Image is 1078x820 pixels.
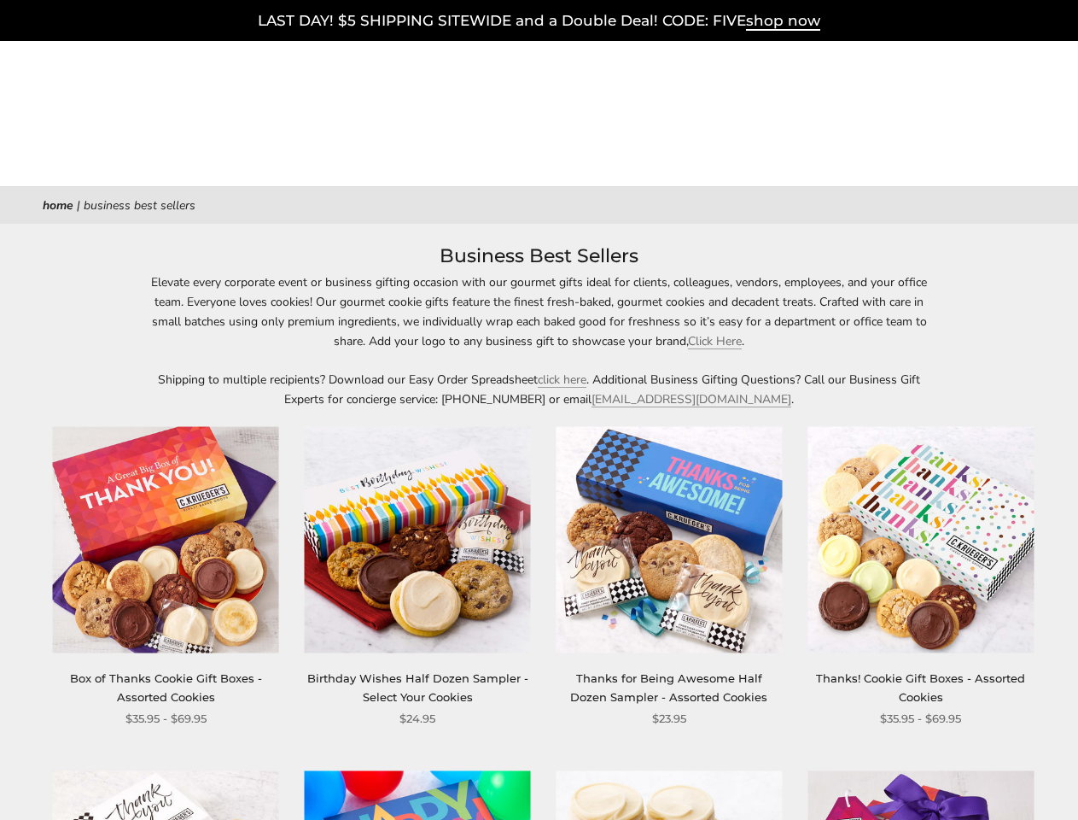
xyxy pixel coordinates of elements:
[880,710,961,728] span: $35.95 - $69.95
[556,426,782,653] img: Thanks for Being Awesome Half Dozen Sampler - Assorted Cookies
[258,12,820,31] a: LAST DAY! $5 SHIPPING SITEWIDE and a Double Deal! CODE: FIVEshop now
[147,370,932,409] p: Shipping to multiple recipients? Download our Easy Order Spreadsheet . Additional Business Giftin...
[746,12,820,31] span: shop now
[125,710,207,728] span: $35.95 - $69.95
[70,671,262,703] a: Box of Thanks Cookie Gift Boxes - Assorted Cookies
[84,197,195,214] span: Business Best Sellers
[68,241,1010,272] h1: Business Best Sellers
[688,333,742,349] a: Click Here
[77,197,80,214] span: |
[591,391,791,407] a: [EMAIL_ADDRESS][DOMAIN_NAME]
[43,196,1035,215] nav: breadcrumbs
[53,426,279,653] img: Box of Thanks Cookie Gift Boxes - Assorted Cookies
[305,426,531,653] img: Birthday Wishes Half Dozen Sampler - Select Your Cookies
[43,197,73,214] a: Home
[538,372,586,388] a: click here
[652,710,686,728] span: $23.95
[307,671,528,703] a: Birthday Wishes Half Dozen Sampler - Select Your Cookies
[816,671,1025,703] a: Thanks! Cookie Gift Boxes - Assorted Cookies
[807,426,1034,653] img: Thanks! Cookie Gift Boxes - Assorted Cookies
[570,671,767,703] a: Thanks for Being Awesome Half Dozen Sampler - Assorted Cookies
[147,272,932,351] p: Elevate every corporate event or business gifting occasion with our gourmet gifts ideal for clien...
[399,710,435,728] span: $24.95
